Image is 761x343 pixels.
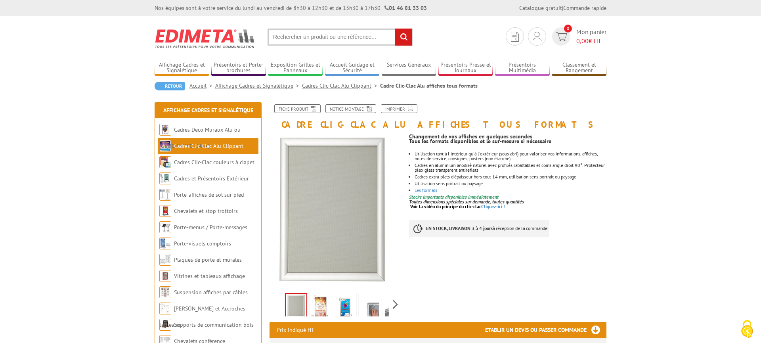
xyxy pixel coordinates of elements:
[519,4,562,11] a: Catalogue gratuit
[415,181,606,186] li: Utilisation sens portrait ou paysage.
[410,203,481,209] span: Voir la vidéo du principe du clic-clac
[737,319,757,339] img: Cookies (fenêtre modale)
[159,305,245,328] a: [PERSON_NAME] et Accroches tableaux
[174,142,243,149] a: Cadres Clic-Clac Alu Clippant
[395,29,412,46] input: rechercher
[155,24,256,53] img: Edimeta
[159,205,171,217] img: Chevalets et stop trottoirs
[415,163,606,172] li: Cadres en aluminium anodisé naturel avec profilés rabattables et coins angle droit 90°. Protecteu...
[380,82,478,90] li: Cadre Clic-Clac Alu affiches tous formats
[174,289,248,296] a: Suspension affiches par câbles
[159,303,171,314] img: Cimaises et Accroches tableaux
[564,25,572,33] span: 0
[159,124,171,136] img: Cadres Deco Muraux Alu ou Bois
[159,156,171,168] img: Cadres Clic-Clac couleurs à clapet
[733,316,761,343] button: Cookies (fenêtre modale)
[311,295,330,319] img: affichage_lumineux_215534_1.gif
[268,29,413,46] input: Rechercher un produit ou une référence...
[174,321,254,328] a: Supports de communication bois
[415,151,606,161] li: Utilisation tant à l'intérieur qu'à l'extérieur (sous abri) pour valoriser vos informations, affi...
[415,187,437,193] a: Les formats
[409,199,524,205] em: Toutes dimensions spéciales sur demande, toutes quantités
[552,61,606,75] a: Classement et Rangement
[438,61,493,75] a: Présentoirs Presse et Journaux
[576,37,589,45] span: 0,00
[174,191,244,198] a: Porte-affiches de sol sur pied
[215,82,302,89] a: Affichage Cadres et Signalétique
[336,295,355,319] img: cadres_aluminium_clic_clac_vac949_fleches.jpg
[563,4,606,11] a: Commande rapide
[155,82,185,90] a: Retour
[519,4,606,12] div: |
[426,225,493,231] strong: EN STOCK, LIVRAISON 3 à 4 jours
[270,133,395,290] img: affichage_lumineux_215534_image_anime.gif
[410,203,505,209] a: Voir la vidéo du principe du clic-clacCliquez-ici !
[159,126,241,149] a: Cadres Deco Muraux Alu ou [GEOGRAPHIC_DATA]
[556,32,567,41] img: devis rapide
[163,107,253,114] a: Affichage Cadres et Signalétique
[302,82,380,89] a: Cadres Clic-Clac Alu Clippant
[211,61,266,75] a: Présentoirs et Porte-brochures
[360,295,379,319] img: cadre_clic_clac_a5_angles90_vac949_950_951_952_953_955_956_959_960_957.jpg
[159,221,171,233] img: Porte-menus / Porte-messages
[174,175,249,182] a: Cadres et Présentoirs Extérieur
[159,189,171,201] img: Porte-affiches de sol sur pied
[384,4,427,11] strong: 01 46 81 33 03
[159,286,171,298] img: Suspension affiches par câbles
[385,295,404,319] img: affichage_lumineux_215534_17.jpg
[325,61,380,75] a: Accueil Guidage et Sécurité
[409,194,499,200] font: Stocks importants disponibles immédiatement
[511,32,519,42] img: devis rapide
[174,224,247,231] a: Porte-menus / Porte-messages
[392,298,399,311] span: Next
[189,82,215,89] a: Accueil
[159,238,171,249] img: Porte-visuels comptoirs
[159,172,171,184] img: Cadres et Présentoirs Extérieur
[381,104,417,113] a: Imprimer
[174,207,238,215] a: Chevalets et stop trottoirs
[409,134,606,139] p: Changement de vos affiches en quelques secondes
[409,220,549,237] p: à réception de la commande
[550,27,606,46] a: devis rapide 0 Mon panier 0,00€ HT
[495,61,550,75] a: Présentoirs Multimédia
[159,254,171,266] img: Plaques de porte et murales
[155,61,209,75] a: Affichage Cadres et Signalétique
[576,27,606,46] span: Mon panier
[409,139,606,144] p: Tous les formats disponibles et le sur-mesure si nécessaire
[174,240,231,247] a: Porte-visuels comptoirs
[174,159,254,166] a: Cadres Clic-Clac couleurs à clapet
[286,294,306,318] img: affichage_lumineux_215534_image_anime.gif
[485,322,606,338] h3: Etablir un devis ou passer commande
[277,322,314,338] p: Prix indiqué HT
[576,36,606,46] span: € HT
[274,104,321,113] a: Fiche produit
[415,174,606,179] li: Cadres extra-plats d'épaisseur hors tout 14 mm, utilisation sens portrait ou paysage
[155,4,427,12] div: Nos équipes sont à votre service du lundi au vendredi de 8h30 à 12h30 et de 13h30 à 17h30
[533,32,541,41] img: devis rapide
[174,272,245,280] a: Vitrines et tableaux affichage
[325,104,376,113] a: Notice Montage
[382,61,436,75] a: Services Généraux
[174,256,242,263] a: Plaques de porte et murales
[268,61,323,75] a: Exposition Grilles et Panneaux
[159,270,171,282] img: Vitrines et tableaux affichage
